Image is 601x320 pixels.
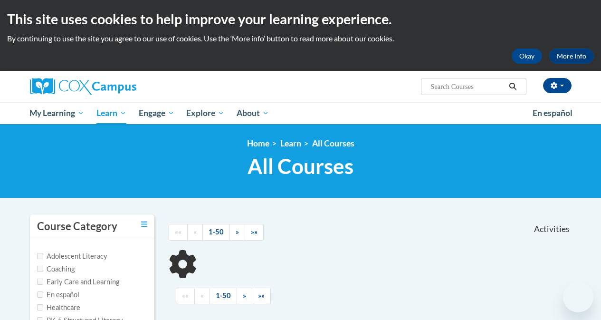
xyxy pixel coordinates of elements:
[141,219,147,230] a: Toggle collapse
[200,291,204,300] span: «
[230,102,275,124] a: About
[90,102,133,124] a: Learn
[549,48,594,64] a: More Info
[236,228,239,236] span: »
[180,102,230,124] a: Explore
[247,138,269,148] a: Home
[30,78,201,95] a: Cox Campus
[258,291,265,300] span: »»
[429,81,506,92] input: Search Courses
[534,224,570,234] span: Activities
[37,277,119,287] label: Early Care and Learning
[312,138,354,148] a: All Courses
[248,154,353,179] span: All Courses
[169,224,188,241] a: Begining
[24,102,91,124] a: My Learning
[252,288,271,304] a: End
[133,102,181,124] a: Engage
[187,224,203,241] a: Previous
[243,291,246,300] span: »
[229,224,245,241] a: Next
[193,228,197,236] span: «
[37,302,80,313] label: Healthcare
[237,107,269,119] span: About
[37,290,79,300] label: En español
[202,224,230,241] a: 1-50
[7,10,594,29] h2: This site uses cookies to help improve your learning experience.
[186,107,224,119] span: Explore
[182,291,189,300] span: ««
[30,78,136,95] img: Cox Campus
[37,253,43,259] input: Checkbox for Options
[37,264,75,274] label: Coaching
[23,102,579,124] div: Main menu
[210,288,237,304] a: 1-50
[237,288,252,304] a: Next
[175,228,181,236] span: ««
[251,228,258,236] span: »»
[563,282,593,312] iframe: Button to launch messaging window
[194,288,210,304] a: Previous
[37,304,43,310] input: Checkbox for Options
[245,224,264,241] a: End
[543,78,572,93] button: Account Settings
[506,81,520,92] button: Search
[533,108,572,118] span: En español
[37,279,43,285] input: Checkbox for Options
[526,103,579,123] a: En español
[37,291,43,298] input: Checkbox for Options
[37,266,43,272] input: Checkbox for Options
[280,138,301,148] a: Learn
[139,107,174,119] span: Engage
[7,33,594,44] p: By continuing to use the site you agree to our use of cookies. Use the ‘More info’ button to read...
[176,288,195,304] a: Begining
[37,251,107,262] label: Adolescent Literacy
[96,107,126,119] span: Learn
[29,107,84,119] span: My Learning
[37,219,117,234] h3: Course Category
[512,48,542,64] button: Okay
